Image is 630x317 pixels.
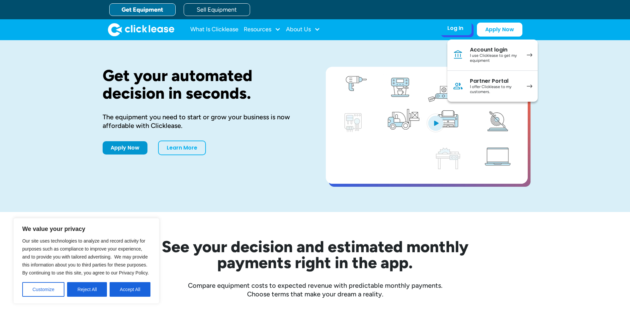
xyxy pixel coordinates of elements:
img: arrow [527,84,532,88]
a: Learn More [158,141,206,155]
a: open lightbox [326,67,528,184]
span: Our site uses technologies to analyze and record activity for purposes such as compliance to impr... [22,238,149,275]
div: Account login [470,47,520,53]
a: Account loginI use Clicklease to get my equipment [447,40,538,71]
a: home [108,23,174,36]
a: Get Equipment [109,3,176,16]
div: We value your privacy [13,218,159,304]
button: Reject All [67,282,107,297]
div: Log In [447,25,463,32]
a: Apply Now [477,23,522,37]
img: arrow [527,53,532,57]
a: Apply Now [103,141,147,155]
div: Partner Portal [470,78,520,84]
img: Person icon [453,81,463,91]
a: Sell Equipment [184,3,250,16]
button: Accept All [110,282,150,297]
nav: Log In [447,40,538,102]
h2: See your decision and estimated monthly payments right in the app. [129,239,501,270]
img: Bank icon [453,50,463,60]
a: Partner PortalI offer Clicklease to my customers. [447,71,538,102]
div: I offer Clicklease to my customers. [470,84,520,95]
button: Customize [22,282,64,297]
div: Compare equipment costs to expected revenue with predictable monthly payments. Choose terms that ... [103,281,528,298]
div: I use Clicklease to get my equipment [470,53,520,63]
a: What Is Clicklease [190,23,238,36]
p: We value your privacy [22,225,150,233]
img: Clicklease logo [108,23,174,36]
div: About Us [286,23,320,36]
div: The equipment you need to start or grow your business is now affordable with Clicklease. [103,113,305,130]
img: Blue play button logo on a light blue circular background [427,114,445,132]
h1: Get your automated decision in seconds. [103,67,305,102]
div: Resources [244,23,281,36]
